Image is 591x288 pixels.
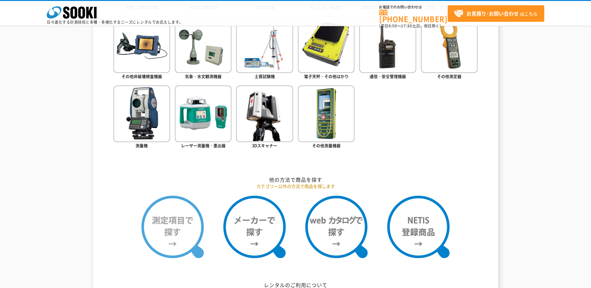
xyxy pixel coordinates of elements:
[369,73,406,79] span: 通信・安全管理機器
[175,85,231,150] a: レーザー測量機・墨出器
[122,73,162,79] span: その他非破壊検査機器
[379,23,441,29] span: (平日 ～ 土日、祝日除く)
[448,5,544,22] a: お見積り･お問い合わせはこちら
[466,10,519,17] strong: お見積り･お問い合わせ
[175,16,231,73] img: 気象・水文観測機器
[359,16,416,73] img: 通信・安全管理機器
[298,85,355,142] img: その他測量機器
[236,85,293,150] a: 3Dスキャナー
[298,16,355,73] img: 電子天秤・その他はかり
[236,16,293,81] a: 土質試験機
[379,10,448,22] a: [PHONE_NUMBER]
[113,16,170,81] a: その他非破壊検査機器
[236,16,293,73] img: 土質試験機
[312,142,341,148] span: その他測量機器
[401,23,412,29] span: 17:30
[223,196,286,258] img: メーカーで探す
[113,85,170,150] a: 測量機
[298,85,355,150] a: その他測量機器
[136,142,148,148] span: 測量機
[388,23,397,29] span: 8:50
[298,16,355,81] a: 電子天秤・その他はかり
[305,196,368,258] img: webカタログで探す
[47,20,183,24] p: 日々進化する計測技術と多種・多様化するニーズにレンタルでお応えします。
[304,73,349,79] span: 電子天秤・その他はかり
[421,16,478,73] img: その他測定器
[421,16,478,81] a: その他測定器
[113,16,170,73] img: その他非破壊検査機器
[185,73,222,79] span: 気象・水文観測機器
[252,142,277,148] span: 3Dスキャナー
[454,9,537,18] span: はこちら
[175,85,231,142] img: レーザー測量機・墨出器
[379,5,448,9] span: お電話でのお問い合わせは
[359,16,416,81] a: 通信・安全管理機器
[181,142,226,148] span: レーザー測量機・墨出器
[113,183,478,190] p: カテゴリー以外の方法で商品を探します
[113,176,478,183] h2: 他の方法で商品を探す
[113,85,170,142] img: 測量機
[387,196,450,258] img: NETIS登録商品
[141,196,204,258] img: 測定項目で探す
[255,73,275,79] span: 土質試験機
[437,73,461,79] span: その他測定器
[175,16,231,81] a: 気象・水文観測機器
[236,85,293,142] img: 3Dスキャナー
